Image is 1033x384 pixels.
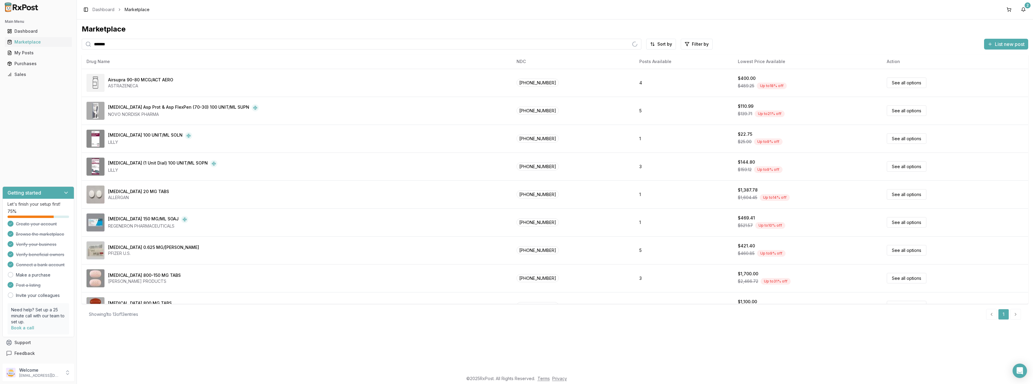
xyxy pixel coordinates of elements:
img: Insulin Lispro 100 UNIT/ML SOLN [86,130,105,148]
div: PFIZER U.S. [108,250,199,256]
div: REGENERON PHARMACEUTICALS [108,223,188,229]
a: See all options [887,217,926,228]
img: Insulin Lispro (1 Unit Dial) 100 UNIT/ML SOPN [86,158,105,176]
span: Feedback [14,350,35,356]
span: $460.85 [738,250,755,256]
div: Purchases [7,61,69,67]
img: Insulin Asp Prot & Asp FlexPen (70-30) 100 UNIT/ML SUPN [86,102,105,120]
div: [MEDICAL_DATA] 20 MG TABS [108,189,169,195]
a: Terms [538,376,550,381]
a: 1 [998,309,1009,320]
div: ASTRAZENECA [108,83,173,89]
span: [PHONE_NUMBER] [516,274,559,282]
div: Up to 31 % off [761,278,791,285]
div: [MEDICAL_DATA] 0.625 MG/[PERSON_NAME] [108,244,199,250]
td: 3 [635,153,733,180]
div: Up to 9 % off [754,138,783,145]
div: Sales [7,71,69,77]
div: LILLY [108,139,192,145]
button: Purchases [2,59,74,68]
a: See all options [887,105,926,116]
img: Prezcobix 800-150 MG TABS [86,269,105,287]
span: [PHONE_NUMBER] [516,107,559,115]
th: Lowest Price Available [733,54,882,69]
span: 75 % [8,208,17,214]
span: $521.57 [738,222,753,228]
img: RxPost Logo [2,2,41,12]
div: Dashboard [7,28,69,34]
span: Connect a bank account [16,262,65,268]
h3: Getting started [8,189,41,196]
th: Posts Available [635,54,733,69]
div: $1,700.00 [738,271,758,277]
img: Lexapro 20 MG TABS [86,186,105,204]
span: $1,604.45 [738,195,757,201]
span: Post a listing [16,282,41,288]
a: See all options [887,161,926,172]
div: $469.41 [738,215,755,221]
div: My Posts [7,50,69,56]
button: Support [2,337,74,348]
button: Sort by [646,39,676,50]
td: 2 [635,292,733,320]
td: 1 [635,125,733,153]
div: [MEDICAL_DATA] Asp Prot & Asp FlexPen (70-30) 100 UNIT/ML SUPN [108,104,249,111]
a: Book a call [11,325,34,330]
div: [MEDICAL_DATA] 800 MG TABS [108,300,172,306]
a: Make a purchase [16,272,50,278]
td: 4 [635,69,733,97]
button: Sales [2,70,74,79]
a: Dashboard [5,26,72,37]
span: [PHONE_NUMBER] [516,302,559,310]
span: Sort by [657,41,672,47]
div: [PERSON_NAME] PRODUCTS [108,278,181,284]
span: Verify beneficial owners [16,252,64,258]
div: $22.75 [738,131,752,137]
span: [PHONE_NUMBER] [516,135,559,143]
div: Showing 1 to 13 of 13 entries [89,311,138,317]
div: Open Intercom Messenger [1013,364,1027,378]
div: Up to 9 % off [754,166,783,173]
span: $2,466.72 [738,278,758,284]
nav: pagination [986,309,1021,320]
button: Dashboard [2,26,74,36]
span: $159.12 [738,167,752,173]
a: See all options [887,245,926,255]
div: $421.40 [738,243,755,249]
a: Privacy [552,376,567,381]
th: Drug Name [82,54,512,69]
a: Purchases [5,58,72,69]
span: $489.25 [738,83,754,89]
button: List new post [984,39,1028,50]
button: Feedback [2,348,74,359]
p: Welcome [19,367,61,373]
div: $110.99 [738,103,753,109]
button: Filter by [681,39,713,50]
span: [PHONE_NUMBER] [516,246,559,254]
a: Dashboard [92,7,114,13]
div: $144.80 [738,159,755,165]
span: Filter by [692,41,709,47]
a: See all options [887,133,926,144]
p: Need help? Set up a 25 minute call with our team to set up. [11,307,65,325]
div: Up to 9 % off [757,250,786,257]
td: 5 [635,236,733,264]
span: [PHONE_NUMBER] [516,79,559,87]
div: Airsupra 90-80 MCG/ACT AERO [108,77,173,83]
span: [PHONE_NUMBER] [516,218,559,226]
button: 2 [1019,5,1028,14]
img: Praluent 150 MG/ML SOAJ [86,213,105,231]
div: LILLY [108,167,217,173]
a: See all options [887,301,926,311]
span: List new post [995,41,1025,48]
td: 5 [635,97,733,125]
a: Sales [5,69,72,80]
div: $1,387.78 [738,187,758,193]
button: Marketplace [2,37,74,47]
div: ALLERGAN [108,195,169,201]
div: Marketplace [7,39,69,45]
span: Marketplace [125,7,150,13]
th: Action [882,54,1028,69]
span: Browse the marketplace [16,231,64,237]
a: List new post [984,42,1028,48]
